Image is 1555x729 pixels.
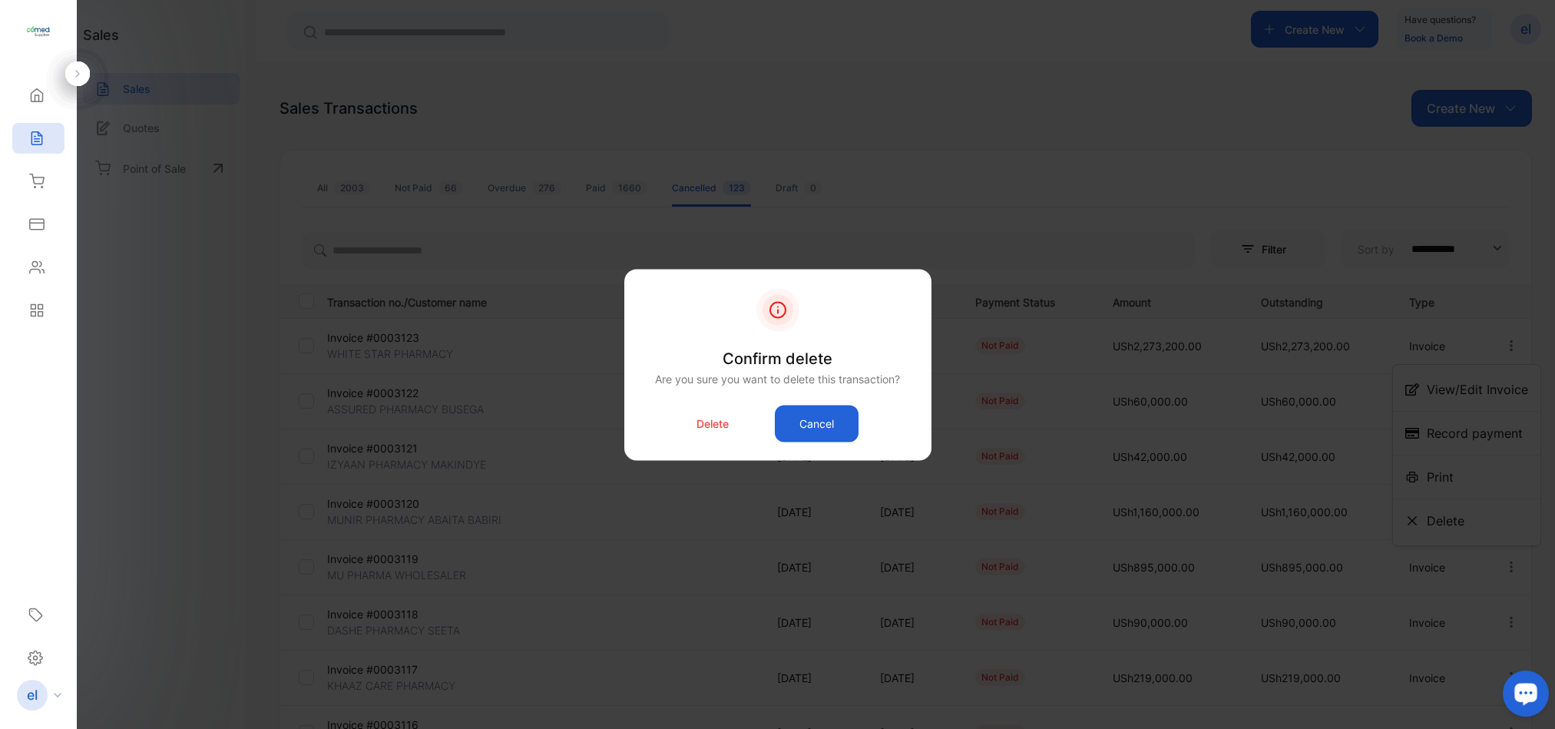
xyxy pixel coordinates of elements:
[27,20,50,43] img: logo
[775,405,859,442] button: Cancel
[655,346,900,369] p: Confirm delete
[1490,664,1555,729] iframe: LiveChat chat widget
[655,370,900,386] p: Are you sure you want to delete this transaction?
[696,416,729,432] p: Delete
[27,685,38,705] p: el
